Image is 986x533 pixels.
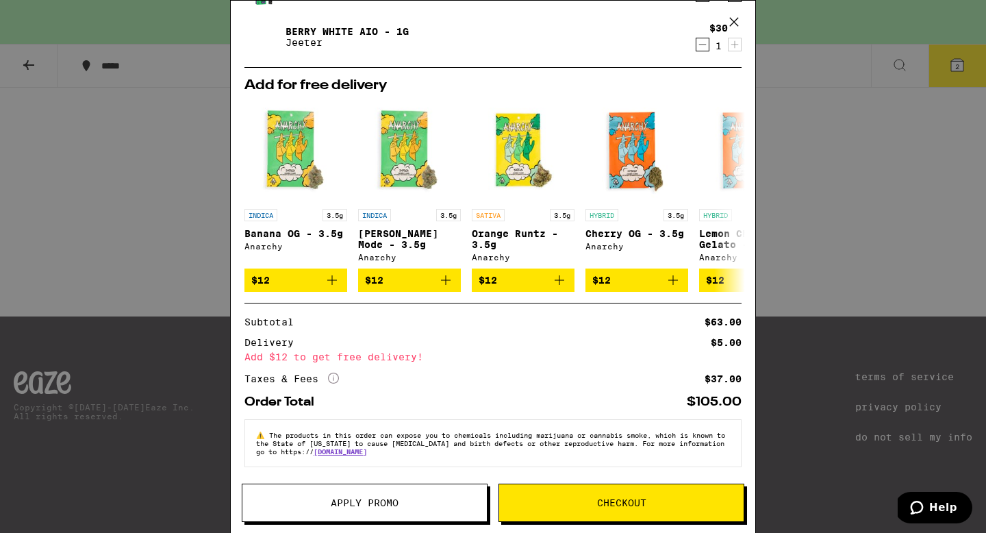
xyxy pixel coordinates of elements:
[358,99,461,202] img: Anarchy - Runtz Mode - 3.5g
[244,269,347,292] button: Add to bag
[358,269,461,292] button: Add to bag
[472,269,574,292] button: Add to bag
[592,275,611,286] span: $12
[256,431,725,456] span: The products in this order can expose you to chemicals including marijuana or cannabis smoke, whi...
[256,431,269,439] span: ⚠️
[550,209,574,221] p: 3.5g
[244,99,347,269] a: Open page for Banana OG - 3.5g from Anarchy
[244,396,324,408] div: Order Total
[663,209,688,221] p: 3.5g
[358,253,461,262] div: Anarchy
[709,40,728,51] div: 1
[898,492,972,526] iframe: Opens a widget where you can find more information
[585,269,688,292] button: Add to bag
[472,228,574,250] p: Orange Runtz - 3.5g
[706,275,724,286] span: $12
[244,228,347,239] p: Banana OG - 3.5g
[696,38,709,51] button: Decrement
[699,228,802,250] p: Lemon Cherry Gelato - 3.5g
[286,37,409,48] p: Jeeter
[244,242,347,251] div: Anarchy
[585,209,618,221] p: HYBRID
[472,99,574,269] a: Open page for Orange Runtz - 3.5g from Anarchy
[244,373,339,385] div: Taxes & Fees
[358,209,391,221] p: INDICA
[472,99,574,202] img: Anarchy - Orange Runtz - 3.5g
[699,253,802,262] div: Anarchy
[728,38,742,51] button: Increment
[286,26,409,37] a: Berry White AIO - 1g
[498,484,744,522] button: Checkout
[585,99,688,269] a: Open page for Cherry OG - 3.5g from Anarchy
[705,374,742,384] div: $37.00
[244,99,347,202] img: Anarchy - Banana OG - 3.5g
[699,99,802,269] a: Open page for Lemon Cherry Gelato - 3.5g from Anarchy
[358,99,461,269] a: Open page for Runtz Mode - 3.5g from Anarchy
[244,18,283,56] img: Berry White AIO - 1g
[244,79,742,92] h2: Add for free delivery
[585,242,688,251] div: Anarchy
[365,275,383,286] span: $12
[699,269,802,292] button: Add to bag
[331,498,399,508] span: Apply Promo
[244,317,303,327] div: Subtotal
[705,317,742,327] div: $63.00
[711,338,742,347] div: $5.00
[244,209,277,221] p: INDICA
[597,498,646,508] span: Checkout
[479,275,497,286] span: $12
[699,99,802,202] img: Anarchy - Lemon Cherry Gelato - 3.5g
[472,209,505,221] p: SATIVA
[709,23,728,34] div: $30
[323,209,347,221] p: 3.5g
[687,396,742,408] div: $105.00
[242,484,488,522] button: Apply Promo
[472,253,574,262] div: Anarchy
[244,352,742,362] div: Add $12 to get free delivery!
[585,228,688,239] p: Cherry OG - 3.5g
[314,447,367,456] a: [DOMAIN_NAME]
[251,275,270,286] span: $12
[436,209,461,221] p: 3.5g
[358,228,461,250] p: [PERSON_NAME] Mode - 3.5g
[585,99,688,202] img: Anarchy - Cherry OG - 3.5g
[244,338,303,347] div: Delivery
[699,209,732,221] p: HYBRID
